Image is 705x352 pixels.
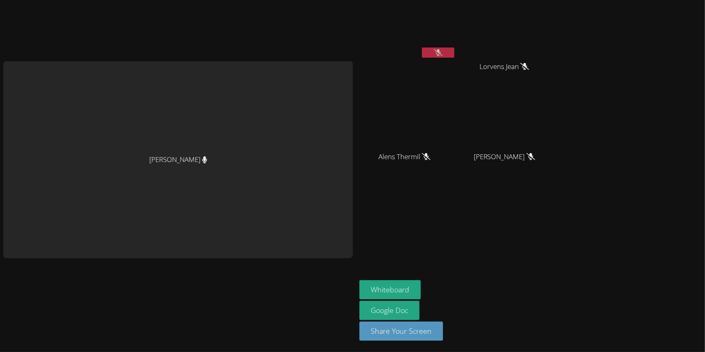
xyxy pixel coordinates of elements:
[479,61,529,73] span: Lorvens Jean
[474,151,535,163] span: [PERSON_NAME]
[359,322,443,341] button: Share Your Screen
[3,61,353,258] div: [PERSON_NAME]
[378,151,430,163] span: Alens Thermil
[359,301,419,320] a: Google Doc
[359,280,421,299] button: Whiteboard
